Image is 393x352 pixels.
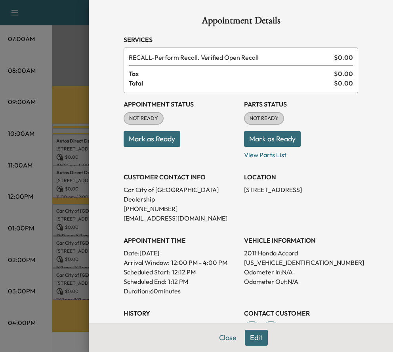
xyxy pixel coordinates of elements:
button: Mark as Ready [124,131,180,147]
p: 12:12 PM [172,267,196,277]
p: Car City of [GEOGRAPHIC_DATA] Dealership [124,185,238,204]
p: 2011 Honda Accord [244,248,358,258]
h3: CUSTOMER CONTACT INFO [124,172,238,182]
span: Perform Recall. Verified Open Recall [129,53,331,62]
p: Created By : [PERSON_NAME] [124,321,238,331]
h3: History [124,308,238,318]
p: Date: [DATE] [124,248,238,258]
button: Mark as Ready [244,131,301,147]
p: View Parts List [244,147,358,160]
p: 1:12 PM [168,277,188,286]
span: Tax [129,69,334,78]
p: Scheduled End: [124,277,166,286]
span: $ 0.00 [334,53,353,62]
button: Close [214,330,242,346]
span: Total [129,78,334,88]
span: $ 0.00 [334,69,353,78]
p: [STREET_ADDRESS] [244,185,358,194]
h3: Services [124,35,358,44]
span: NOT READY [245,114,283,122]
p: Arrival Window: [124,258,238,267]
span: NOT READY [124,114,163,122]
h1: Appointment Details [124,16,358,29]
h3: LOCATION [244,172,358,182]
span: 12:00 PM - 4:00 PM [171,258,227,267]
p: [EMAIL_ADDRESS][DOMAIN_NAME] [124,213,238,223]
button: Edit [245,330,268,346]
p: [PHONE_NUMBER] [124,204,238,213]
p: Odometer In: N/A [244,267,358,277]
p: Duration: 60 minutes [124,286,238,296]
h3: Parts Status [244,99,358,109]
p: Scheduled Start: [124,267,170,277]
p: [US_VEHICLE_IDENTIFICATION_NUMBER] [244,258,358,267]
p: Odometer Out: N/A [244,277,358,286]
h3: APPOINTMENT TIME [124,236,238,245]
span: $ 0.00 [334,78,353,88]
h3: CONTACT CUSTOMER [244,308,358,318]
h3: VEHICLE INFORMATION [244,236,358,245]
h3: Appointment Status [124,99,238,109]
